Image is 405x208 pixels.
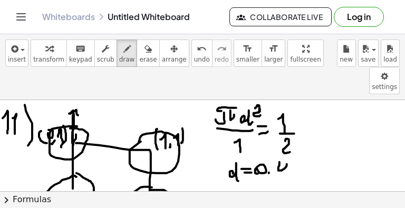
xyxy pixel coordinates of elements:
i: undo [197,43,207,55]
i: format_size [268,43,278,55]
button: scrub [94,39,117,67]
span: Collaborate Live [238,12,323,22]
button: format_sizesmaller [234,39,262,67]
a: Whiteboards [42,12,95,22]
span: transform [33,56,64,63]
span: keypad [69,56,92,63]
span: larger [264,56,283,63]
button: save [358,39,379,67]
span: fullscreen [290,56,321,63]
button: load [381,39,400,67]
button: Log in [334,7,384,27]
button: fullscreen [287,39,323,67]
span: undo [194,56,210,63]
button: transform [31,39,67,67]
button: redoredo [212,39,232,67]
button: format_sizelarger [262,39,285,67]
i: redo [217,43,227,55]
span: redo [215,56,229,63]
button: new [337,39,356,67]
button: arrange [159,39,189,67]
button: Collaborate Live [229,7,332,26]
i: keyboard [75,43,85,55]
button: draw [117,39,138,67]
span: settings [372,83,397,91]
button: settings [369,67,400,94]
button: erase [137,39,159,67]
span: smaller [236,56,259,63]
button: keyboardkeypad [66,39,95,67]
span: arrange [162,56,187,63]
span: erase [139,56,157,63]
span: scrub [97,56,114,63]
button: undoundo [191,39,213,67]
i: format_size [243,43,253,55]
span: insert [8,56,26,63]
span: load [383,56,397,63]
span: draw [119,56,135,63]
button: Toggle navigation [13,8,30,25]
span: new [340,56,353,63]
button: insert [5,39,28,67]
span: save [361,56,375,63]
